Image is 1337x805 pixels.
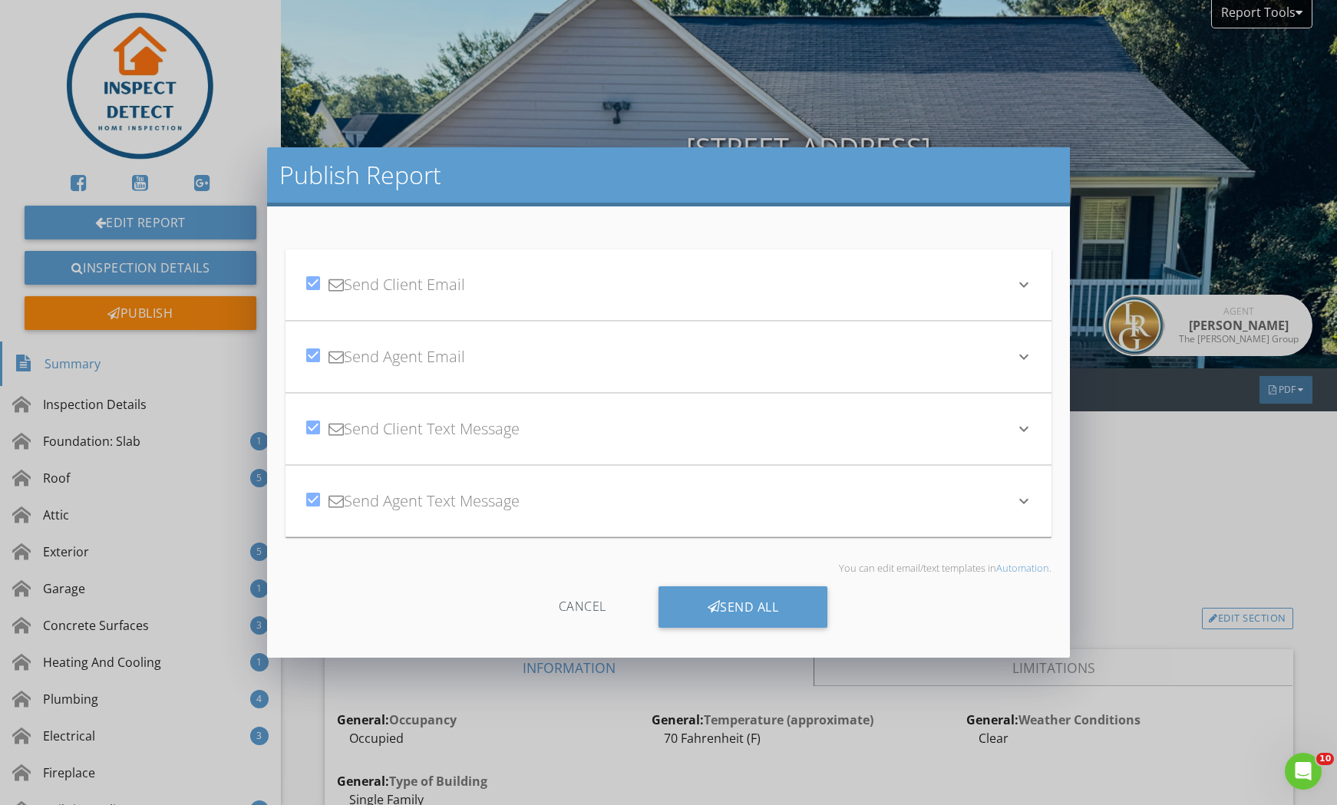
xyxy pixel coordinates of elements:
span: 10 [1316,753,1334,765]
div: Send Client Text Message [304,403,1014,455]
h2: Publish Report [279,160,1057,190]
div: Send Agent Email [304,331,1014,383]
i: keyboard_arrow_down [1015,348,1033,366]
a: Automation [996,561,1049,575]
div: Cancel [510,586,655,628]
i: keyboard_arrow_down [1015,420,1033,438]
p: You can edit email/text templates in . [286,562,1051,574]
i: keyboard_arrow_down [1015,492,1033,510]
iframe: Intercom live chat [1285,753,1322,790]
div: Send Client Email [304,259,1014,311]
div: Send All [659,586,828,628]
i: keyboard_arrow_down [1015,275,1033,294]
div: Send Agent Text Message [304,475,1014,527]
